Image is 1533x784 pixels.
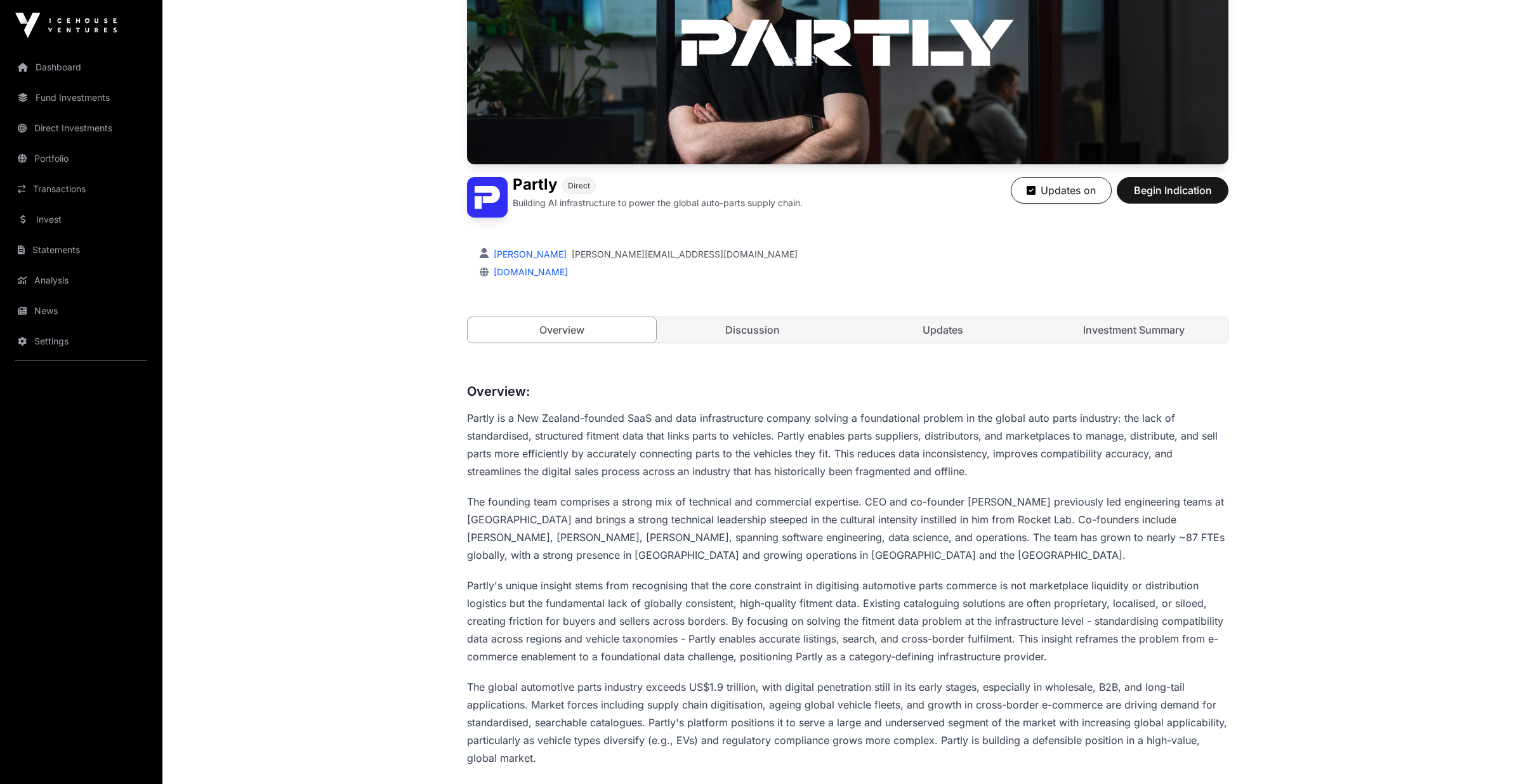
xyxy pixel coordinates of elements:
[513,177,557,194] h1: Partly
[489,266,568,277] a: [DOMAIN_NAME]
[659,317,847,343] a: Discussion
[467,409,1228,480] p: Partly is a New Zealand-founded SaaS and data infrastructure company solving a foundational probl...
[491,249,567,259] a: [PERSON_NAME]
[849,317,1037,343] a: Updates
[1133,183,1213,198] span: Begin Indication
[1040,317,1228,343] a: Investment Summary
[467,493,1228,564] p: The founding team comprises a strong mix of technical and commercial expertise. CEO and co-founde...
[1117,177,1228,204] button: Begin Indication
[572,248,798,261] a: [PERSON_NAME][EMAIL_ADDRESS][DOMAIN_NAME]
[1011,177,1112,204] button: Updates on
[467,317,657,343] a: Overview
[10,145,152,173] a: Portfolio
[467,177,508,218] img: Partly
[10,327,152,355] a: Settings
[10,84,152,112] a: Fund Investments
[513,197,803,209] p: Building AI infrastructure to power the global auto-parts supply chain.
[10,206,152,233] a: Invest
[10,297,152,325] a: News
[10,53,152,81] a: Dashboard
[1117,190,1228,202] a: Begin Indication
[10,175,152,203] a: Transactions
[468,317,1228,343] nav: Tabs
[1470,723,1533,784] iframe: Chat Widget
[10,114,152,142] a: Direct Investments
[467,577,1228,665] p: Partly's unique insight stems from recognising that the core constraint in digitising automotive ...
[10,236,152,264] a: Statements
[15,13,117,38] img: Icehouse Ventures Logo
[467,381,1228,402] h3: Overview:
[467,678,1228,767] p: The global automotive parts industry exceeds US$1.9 trillion, with digital penetration still in i...
[568,181,590,191] span: Direct
[10,266,152,294] a: Analysis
